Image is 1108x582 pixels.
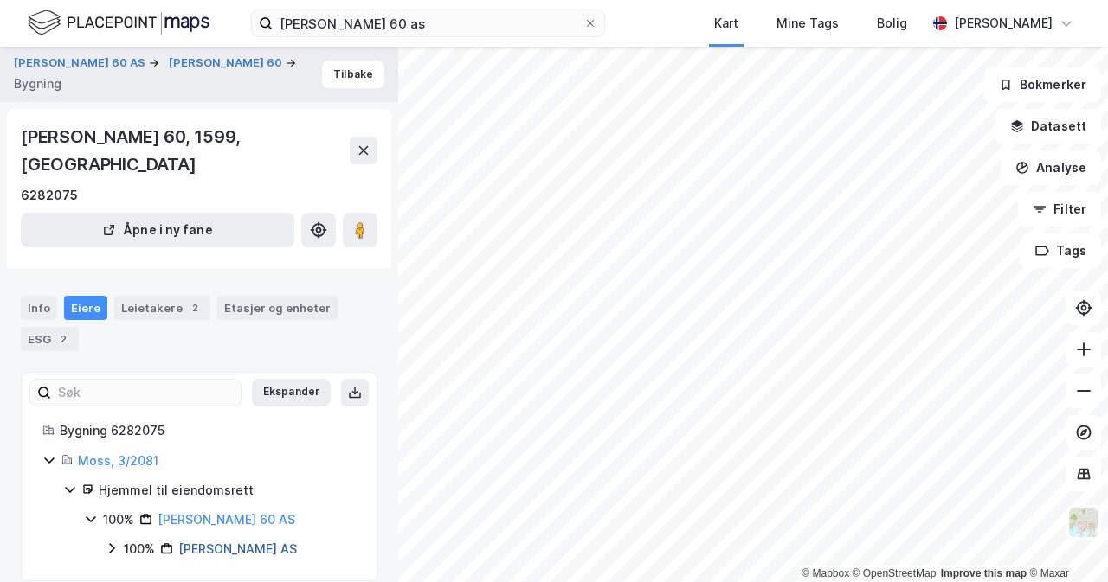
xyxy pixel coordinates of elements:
a: OpenStreetMap [853,567,937,579]
button: Åpne i ny fane [21,213,294,247]
button: Datasett [995,109,1101,144]
button: Tilbake [322,61,384,88]
button: Bokmerker [984,67,1101,102]
button: Tags [1021,233,1101,268]
div: [PERSON_NAME] [954,13,1053,34]
div: ESG [21,327,79,351]
div: Hjemmel til eiendomsrett [99,480,356,501]
div: Bygning 6282075 [60,420,356,441]
div: 6282075 [21,185,78,206]
a: [PERSON_NAME] 60 AS [158,512,295,527]
div: 2 [55,330,72,348]
div: Etasjer og enheter [224,300,331,316]
div: Leietakere [114,296,210,320]
div: Kart [714,13,738,34]
div: Info [21,296,57,320]
button: Analyse [1001,150,1101,185]
button: [PERSON_NAME] 60 AS [14,54,149,72]
div: 100% [124,539,155,560]
a: Improve this map [941,567,1027,579]
div: Eiere [64,296,107,320]
input: Søk [51,380,241,406]
button: [PERSON_NAME] 60 [169,54,286,72]
div: [PERSON_NAME] 60, 1599, [GEOGRAPHIC_DATA] [21,123,350,178]
img: logo.f888ab2527a4732fd821a326f86c7f29.svg [28,8,209,38]
input: Søk på adresse, matrikkel, gårdeiere, leietakere eller personer [273,10,583,36]
div: Mine Tags [776,13,839,34]
div: 2 [186,299,203,317]
div: 100% [103,509,134,530]
div: Bolig [877,13,907,34]
a: Moss, 3/2081 [78,453,158,468]
iframe: Chat Widget [1021,499,1108,582]
button: Filter [1018,192,1101,227]
a: [PERSON_NAME] AS [178,541,297,556]
div: Bygning [14,74,61,94]
a: Mapbox [802,567,849,579]
button: Ekspander [252,379,331,406]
